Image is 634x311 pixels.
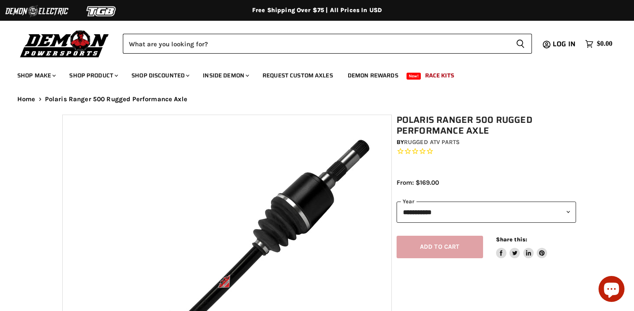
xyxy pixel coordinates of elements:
[196,67,254,84] a: Inside Demon
[397,179,439,186] span: From: $169.00
[11,67,61,84] a: Shop Make
[407,73,421,80] span: New!
[496,236,548,259] aside: Share this:
[549,40,581,48] a: Log in
[397,202,576,223] select: year
[4,3,69,19] img: Demon Electric Logo 2
[404,138,460,146] a: Rugged ATV Parts
[63,67,123,84] a: Shop Product
[597,40,612,48] span: $0.00
[397,115,576,136] h1: Polaris Ranger 500 Rugged Performance Axle
[11,63,610,84] ul: Main menu
[125,67,195,84] a: Shop Discounted
[69,3,134,19] img: TGB Logo 2
[123,34,532,54] form: Product
[123,34,509,54] input: Search
[496,236,527,243] span: Share this:
[256,67,339,84] a: Request Custom Axles
[341,67,405,84] a: Demon Rewards
[17,96,35,103] a: Home
[596,276,627,304] inbox-online-store-chat: Shopify online store chat
[581,38,617,50] a: $0.00
[17,28,112,59] img: Demon Powersports
[397,147,576,156] span: Rated 0.0 out of 5 stars 0 reviews
[397,138,576,147] div: by
[419,67,461,84] a: Race Kits
[45,96,187,103] span: Polaris Ranger 500 Rugged Performance Axle
[553,38,576,49] span: Log in
[509,34,532,54] button: Search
